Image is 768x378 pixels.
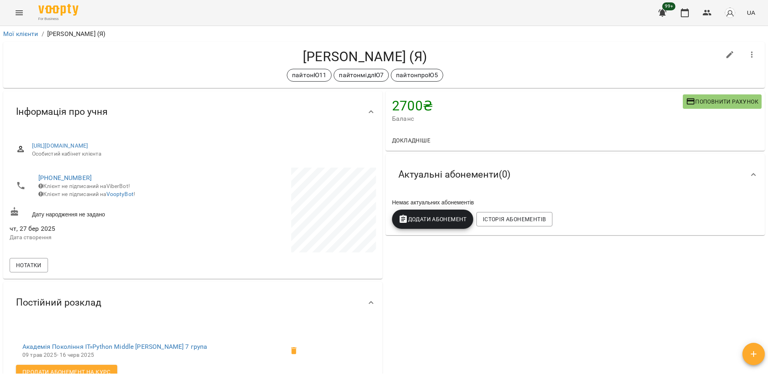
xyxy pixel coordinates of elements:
span: Інформація про учня [16,106,108,118]
h4: 2700 ₴ [392,98,683,114]
span: UA [747,8,755,17]
a: Мої клієнти [3,30,38,38]
div: Актуальні абонементи(0) [386,154,765,195]
p: пайтонпроЮ5 [396,70,438,80]
p: пайтонмідлЮ7 [339,70,384,80]
p: 09 трав 2025 - 16 черв 2025 [22,351,284,359]
p: Дата створення [10,234,191,242]
p: [PERSON_NAME] (Я) [47,29,106,39]
span: Клієнт не підписаний на ! [38,191,135,197]
div: пайтонмідлЮ7 [334,69,389,82]
span: чт, 27 бер 2025 [10,224,191,234]
button: Докладніше [389,133,434,148]
span: Актуальні абонементи ( 0 ) [398,168,510,181]
span: Поповнити рахунок [686,97,758,106]
div: Інформація про учня [3,91,382,132]
span: Баланс [392,114,683,124]
button: Історія абонементів [476,212,552,226]
button: Menu [10,3,29,22]
button: Нотатки [10,258,48,272]
span: Особистий кабінет клієнта [32,150,370,158]
p: пайтонЮ11 [292,70,326,80]
div: пайтонЮ11 [287,69,332,82]
span: Додати Абонемент [398,214,467,224]
nav: breadcrumb [3,29,765,39]
span: For Business [38,16,78,22]
div: пайтонпроЮ5 [391,69,443,82]
span: Продати абонемент на Курс [22,367,111,377]
a: Академія Покоління ІТ»Python Middle [PERSON_NAME] 7 група [22,343,207,350]
a: VooptyBot [106,191,134,197]
span: Докладніше [392,136,430,145]
span: Нотатки [16,260,42,270]
button: Поповнити рахунок [683,94,762,109]
div: Дату народження не задано [8,205,193,220]
button: UA [744,5,758,20]
span: Постійний розклад [16,296,101,309]
img: avatar_s.png [724,7,736,18]
span: 99+ [662,2,676,10]
div: Постійний розклад [3,282,382,323]
h4: [PERSON_NAME] (Я) [10,48,720,65]
span: Видалити клієнта з групи пайтонмідлЮ7 для курсу Python Middle Юрій 7 група? [284,341,304,360]
span: Історія абонементів [483,214,546,224]
a: [PHONE_NUMBER] [38,174,92,182]
span: Клієнт не підписаний на ViberBot! [38,183,130,189]
div: Немає актуальних абонементів [390,197,760,208]
img: Voopty Logo [38,4,78,16]
button: Додати Абонемент [392,210,473,229]
li: / [42,29,44,39]
a: [URL][DOMAIN_NAME] [32,142,88,149]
